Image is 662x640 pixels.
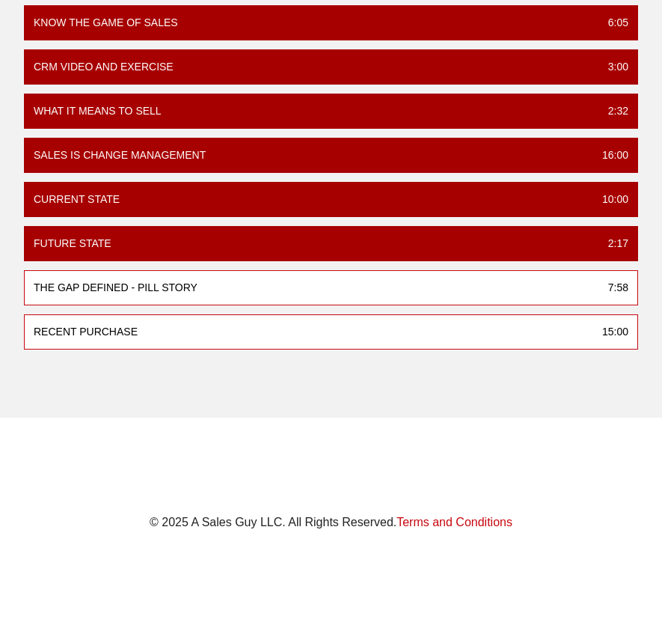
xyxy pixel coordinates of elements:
div: 7:58 [596,280,628,296]
div: 16:00 [590,147,628,163]
div: Sales is Change Management [34,147,206,163]
div: 3:00 [596,59,628,75]
div: 6:05 [596,15,628,31]
div: Know the Game of Sales [34,15,178,31]
div: 15:00 [590,324,628,340]
div: 2:32 [596,103,628,119]
div: CRM VIDEO and EXERCISE [34,59,174,75]
a: Terms and Conditions [396,516,512,528]
div: Current State [34,192,120,207]
div: The Gap Defined - Pill Story [34,280,197,296]
div: 10:00 [590,192,628,207]
div: 2:17 [596,236,628,252]
div: Recent Purchase [34,324,138,340]
div: Future State [34,236,111,252]
div: What it means to sell [34,103,162,119]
